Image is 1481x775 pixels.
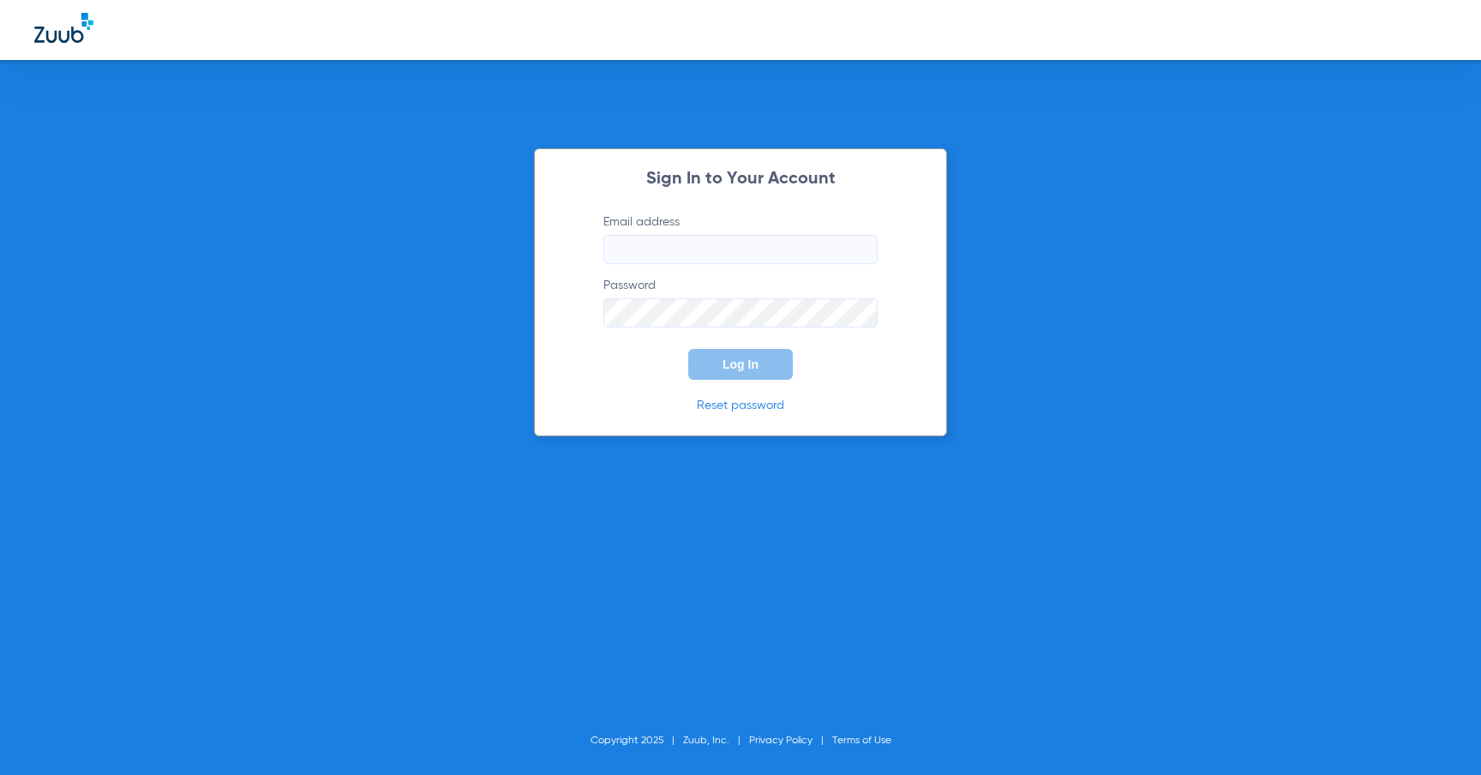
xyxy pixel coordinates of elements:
[832,736,891,746] a: Terms of Use
[697,400,784,412] a: Reset password
[749,736,812,746] a: Privacy Policy
[683,732,749,749] li: Zuub, Inc.
[591,732,683,749] li: Copyright 2025
[603,213,878,264] label: Email address
[578,171,903,188] h2: Sign In to Your Account
[688,349,793,380] button: Log In
[1395,693,1481,775] iframe: Chat Widget
[603,235,878,264] input: Email address
[603,277,878,327] label: Password
[34,13,93,43] img: Zuub Logo
[723,357,758,371] span: Log In
[603,298,878,327] input: Password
